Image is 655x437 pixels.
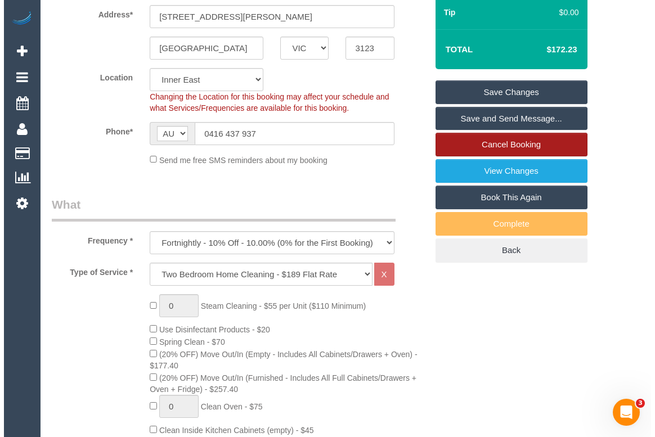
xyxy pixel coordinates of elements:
[509,45,573,55] h4: $172.23
[155,337,221,346] span: Spring Clean - $70
[191,122,390,145] input: Phone*
[440,7,452,18] label: Tip
[39,122,137,137] label: Phone*
[197,301,362,310] span: Steam Cleaning - $55 per Unit ($110 Minimum)
[541,7,575,18] div: $0.00
[432,238,584,262] a: Back
[197,402,259,411] span: Clean Oven - $75
[342,37,390,60] input: Post Code*
[442,44,469,54] strong: Total
[632,399,641,408] span: 3
[432,133,584,156] a: Cancel Booking
[155,426,310,435] span: Clean Inside Kitchen Cabinets (empty) - $45
[155,325,266,334] span: Use Disinfectant Products - $20
[39,263,137,278] label: Type of Service *
[146,373,412,394] span: (20% OFF) Move Out/In (Furnished - Includes All Full Cabinets/Drawers + Oven + Fridge) - $257.40
[146,350,413,370] span: (20% OFF) Move Out/In (Empty - Includes All Cabinets/Drawers + Oven) - $177.40
[39,5,137,20] label: Address*
[146,37,259,60] input: Suburb*
[39,231,137,246] label: Frequency *
[609,399,636,426] iframe: Intercom live chat
[7,11,29,27] img: Automaid Logo
[39,68,137,83] label: Location
[48,196,392,222] legend: What
[155,155,324,164] span: Send me free SMS reminders about my booking
[432,159,584,183] a: View Changes
[432,107,584,130] a: Save and Send Message...
[146,92,385,112] span: Changing the Location for this booking may affect your schedule and what Services/Frequencies are...
[432,80,584,104] a: Save Changes
[432,186,584,209] a: Book This Again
